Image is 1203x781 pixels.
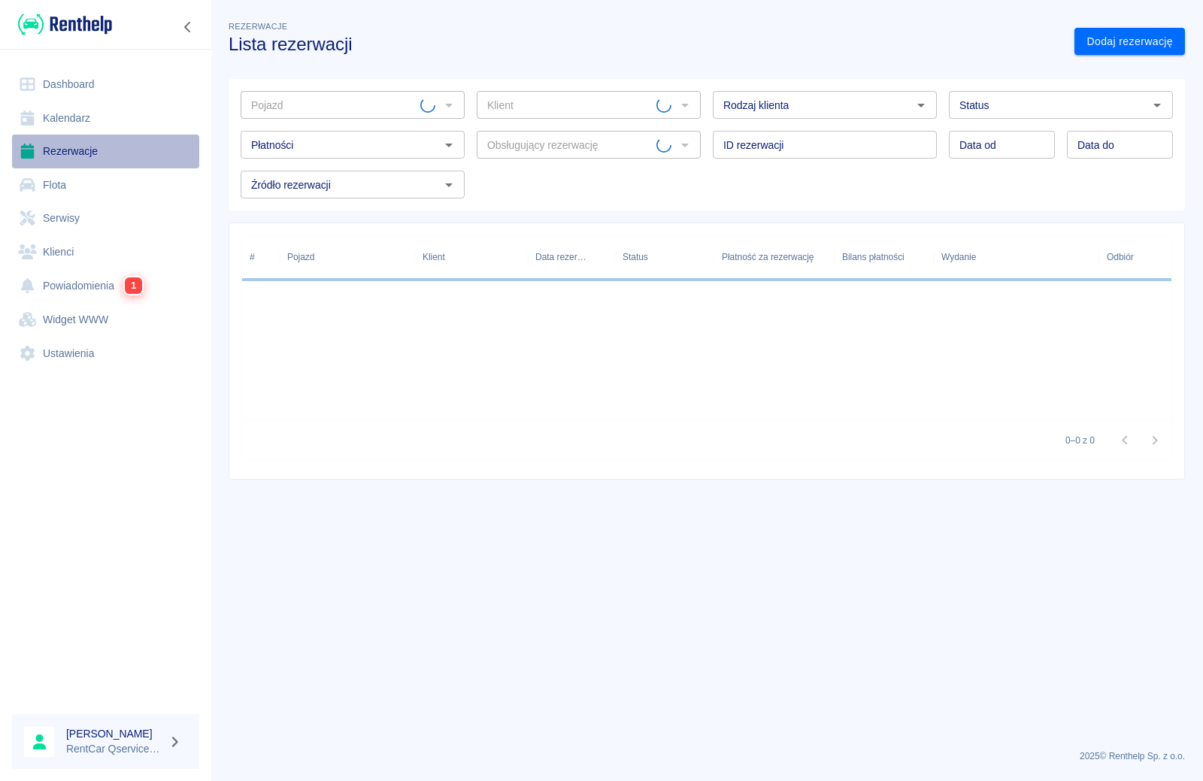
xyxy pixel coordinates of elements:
a: Serwisy [12,201,199,235]
p: 0–0 z 0 [1065,434,1095,447]
div: Pojazd [280,236,415,278]
h3: Lista rezerwacji [229,34,1062,55]
h6: [PERSON_NAME] [66,726,162,741]
div: Płatność za rezerwację [714,236,835,278]
div: Klient [415,236,528,278]
input: DD.MM.YYYY [1067,131,1173,159]
button: Otwórz [911,95,932,116]
div: Status [623,236,648,278]
div: # [242,236,280,278]
button: Sort [586,247,608,268]
a: Klienci [12,235,199,269]
div: Odbiór [1107,236,1134,278]
div: Data rezerwacji [528,236,615,278]
div: Klient [423,236,445,278]
div: Data rezerwacji [535,236,586,278]
button: Otwórz [438,174,459,195]
a: Ustawienia [12,337,199,371]
p: 2025 © Renthelp Sp. z o.o. [229,749,1185,763]
a: Kalendarz [12,101,199,135]
div: Status [615,236,714,278]
a: Flota [12,168,199,202]
div: Płatność za rezerwację [722,236,814,278]
div: Pojazd [287,236,314,278]
div: Wydanie [941,236,976,278]
span: 1 [125,277,142,294]
p: RentCar Qservice Damar Parts [66,741,162,757]
button: Otwórz [438,135,459,156]
div: # [250,236,255,278]
a: Powiadomienia1 [12,268,199,303]
a: Rezerwacje [12,135,199,168]
img: Renthelp logo [18,12,112,37]
a: Renthelp logo [12,12,112,37]
a: Dashboard [12,68,199,101]
button: Sort [976,247,997,268]
a: Widget WWW [12,303,199,337]
input: DD.MM.YYYY [949,131,1055,159]
span: Rezerwacje [229,22,287,31]
button: Zwiń nawigację [177,17,199,37]
button: Otwórz [1147,95,1168,116]
a: Dodaj rezerwację [1074,28,1185,56]
button: Sort [1134,247,1155,268]
div: Wydanie [934,236,1099,278]
div: Bilans płatności [842,236,905,278]
div: Bilans płatności [835,236,934,278]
